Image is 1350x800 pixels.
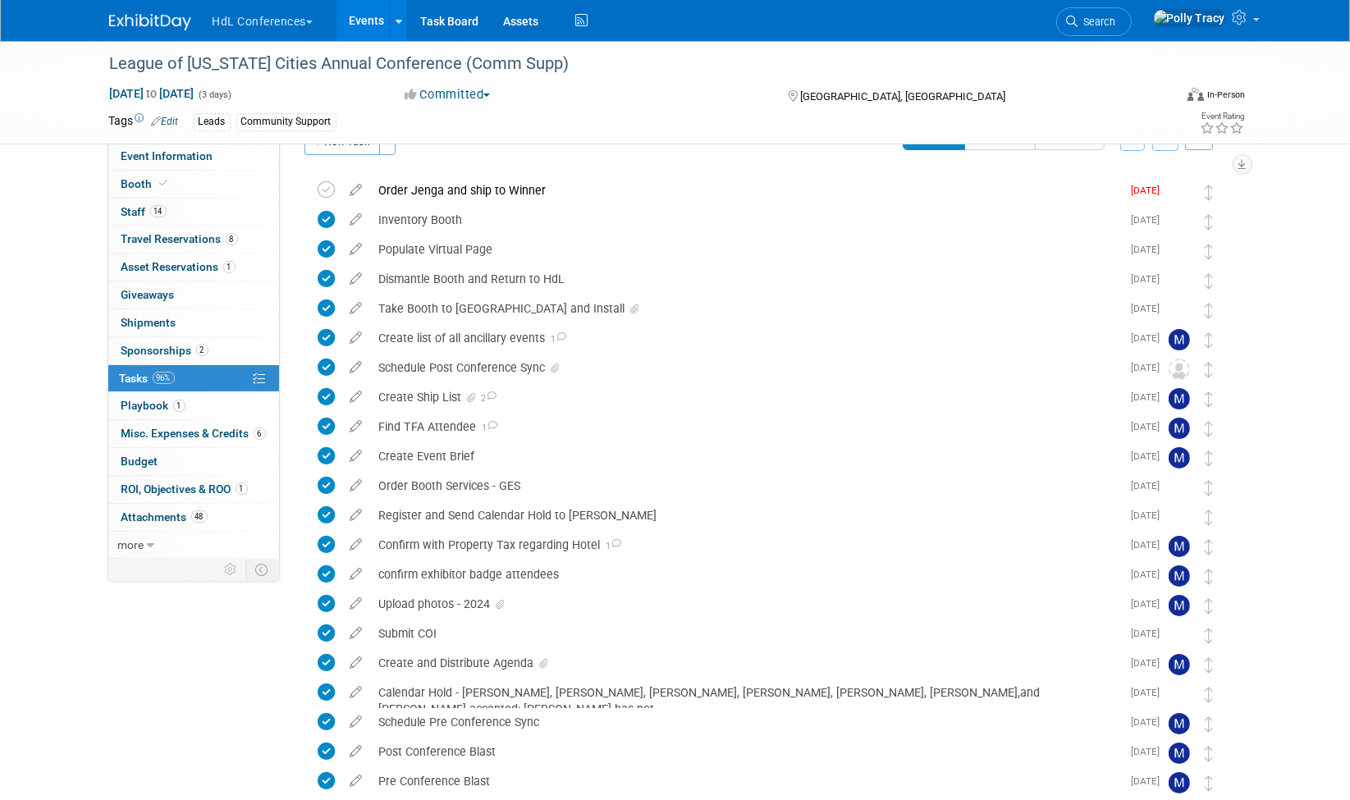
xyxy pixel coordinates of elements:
[371,265,1122,293] div: Dismantle Booth and Return to HdL
[1169,713,1190,734] img: Melissa Heiselt
[1132,598,1169,610] span: [DATE]
[121,177,172,190] span: Booth
[371,531,1122,559] div: Confirm with Property Tax regarding Hotel
[108,309,279,336] a: Shipments
[1132,214,1169,226] span: [DATE]
[217,559,246,580] td: Personalize Event Tab Strip
[371,295,1122,322] div: Take Booth to [GEOGRAPHIC_DATA] and Install
[371,767,1122,795] div: Pre Conference Blast
[108,254,279,281] a: Asset Reservations1
[1206,421,1214,437] i: Move task
[120,372,175,385] span: Tasks
[1169,477,1190,498] img: Polly Tracy
[371,738,1122,766] div: Post Conference Blast
[108,476,279,503] a: ROI, Objectives & ROO1
[1132,510,1169,521] span: [DATE]
[1206,450,1214,466] i: Move task
[1200,112,1244,121] div: Event Rating
[1169,240,1190,262] img: Polly Tracy
[371,442,1122,470] div: Create Event Brief
[371,472,1122,500] div: Order Booth Services - GES
[1206,391,1214,407] i: Move task
[371,501,1122,529] div: Register and Send Calendar Hold to [PERSON_NAME]
[121,427,266,440] span: Misc. Expenses & Credits
[1132,775,1169,787] span: [DATE]
[371,383,1122,411] div: Create Ship List
[342,774,371,789] a: edit
[1206,89,1245,101] div: In-Person
[342,685,371,700] a: edit
[121,399,185,412] span: Playbook
[342,301,371,316] a: edit
[196,344,208,356] span: 2
[109,86,195,101] span: [DATE] [DATE]
[371,354,1122,382] div: Schedule Post Conference Sync
[108,448,279,475] a: Budget
[1206,303,1214,318] i: Move task
[1206,569,1214,584] i: Move task
[1132,687,1169,698] span: [DATE]
[223,261,236,273] span: 1
[601,541,622,551] span: 1
[371,649,1122,677] div: Create and Distribute Agenda
[342,213,371,227] a: edit
[121,260,236,273] span: Asset Reservations
[371,206,1122,234] div: Inventory Booth
[1169,388,1190,409] img: Melissa Heiselt
[1169,447,1190,469] img: Melissa Heiselt
[1132,244,1169,255] span: [DATE]
[1169,772,1190,793] img: Melissa Heiselt
[1206,746,1214,761] i: Move task
[1056,7,1132,36] a: Search
[1206,273,1214,289] i: Move task
[342,626,371,641] a: edit
[150,205,167,217] span: 14
[371,176,1122,204] div: Order Jenga and ship to Winner
[546,334,567,345] span: 1
[191,510,208,523] span: 48
[1206,628,1214,643] i: Move task
[121,455,158,468] span: Budget
[342,656,371,670] a: edit
[371,560,1122,588] div: confirm exhibitor badge attendees
[1132,391,1169,403] span: [DATE]
[118,538,144,551] span: more
[1132,421,1169,432] span: [DATE]
[1169,359,1190,380] img: Unassigned
[108,143,279,170] a: Event Information
[342,272,371,286] a: edit
[226,233,238,245] span: 8
[1132,628,1169,639] span: [DATE]
[152,116,179,127] a: Edit
[1206,539,1214,555] i: Move task
[342,390,371,405] a: edit
[1132,362,1169,373] span: [DATE]
[108,504,279,531] a: Attachments48
[1132,716,1169,728] span: [DATE]
[1132,303,1169,314] span: [DATE]
[1206,480,1214,496] i: Move task
[1188,88,1204,101] img: Format-Inperson.png
[1132,450,1169,462] span: [DATE]
[1206,598,1214,614] i: Move task
[371,708,1122,736] div: Schedule Pre Conference Sync
[1132,332,1169,344] span: [DATE]
[371,679,1122,724] div: Calendar Hold - [PERSON_NAME], [PERSON_NAME], [PERSON_NAME], [PERSON_NAME], [PERSON_NAME], [PERSO...
[108,171,279,198] a: Booth
[342,744,371,759] a: edit
[1169,624,1190,646] img: Polly Tracy
[1206,185,1214,200] i: Move task
[371,413,1122,441] div: Find TFA Attendee
[1169,654,1190,675] img: Melissa Heiselt
[1169,418,1190,439] img: Melissa Heiselt
[104,49,1149,79] div: League of [US_STATE] Cities Annual Conference (Comm Supp)
[342,449,371,464] a: edit
[173,400,185,412] span: 1
[121,344,208,357] span: Sponsorships
[108,532,279,559] a: more
[342,419,371,434] a: edit
[342,242,371,257] a: edit
[121,232,238,245] span: Travel Reservations
[342,508,371,523] a: edit
[371,590,1122,618] div: Upload photos - 2024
